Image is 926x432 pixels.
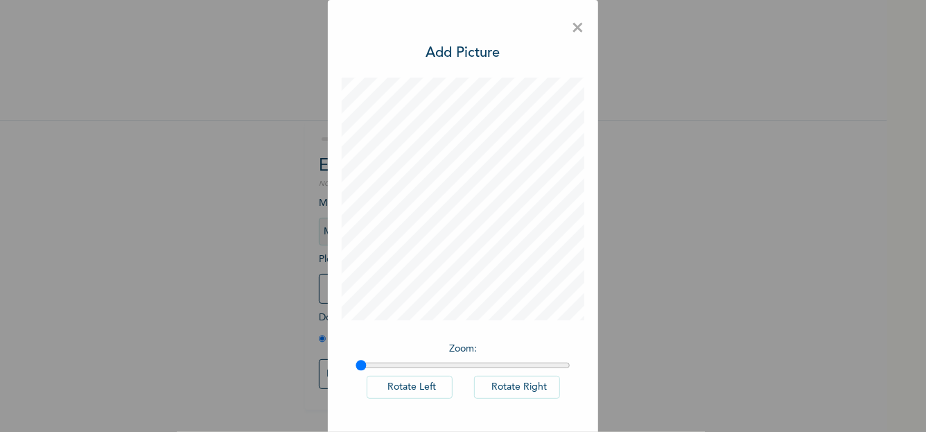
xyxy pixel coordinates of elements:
[319,254,568,311] span: Please add a recent Passport Photograph
[356,342,570,356] p: Zoom :
[426,43,500,64] h3: Add Picture
[474,376,560,399] button: Rotate Right
[367,376,453,399] button: Rotate Left
[571,14,584,43] span: ×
